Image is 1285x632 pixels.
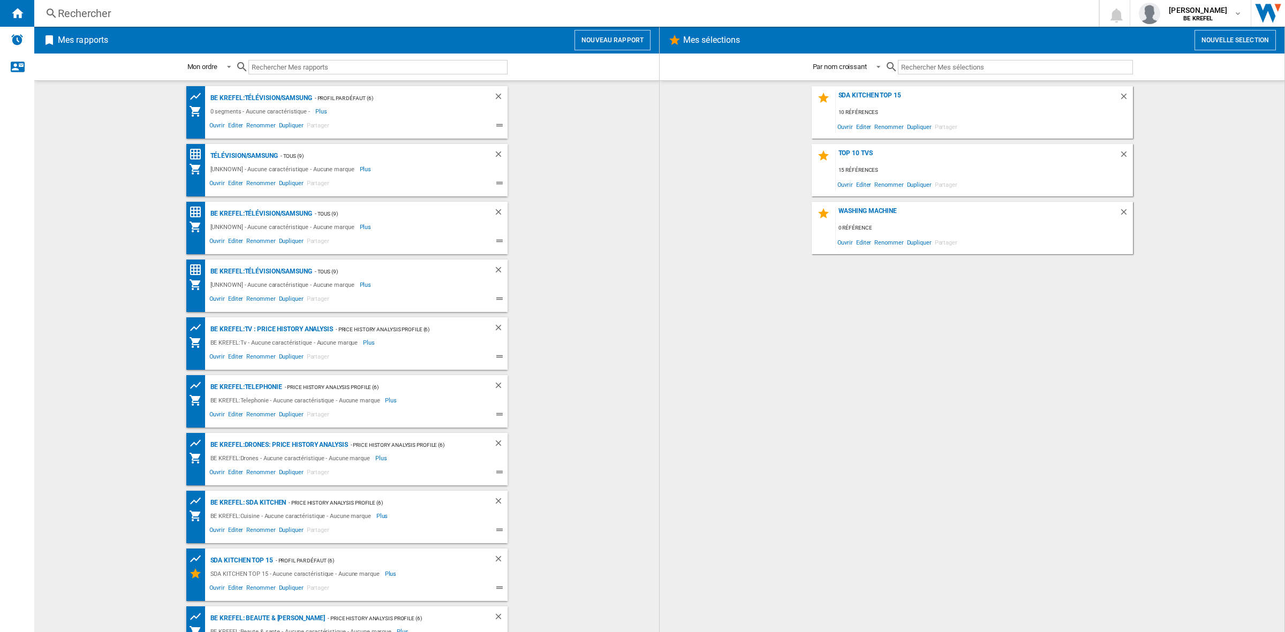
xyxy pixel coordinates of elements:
[873,119,905,134] span: Renommer
[189,509,208,522] div: Mon assortiment
[189,494,208,508] div: Graphe des prix et nb. offres par distributeur
[189,610,208,623] div: Graphe des prix et nb. offres par distributeur
[305,583,331,596] span: Partager
[245,525,277,538] span: Renommer
[245,178,277,191] span: Renommer
[312,265,472,278] div: - TOUS (9)
[226,583,245,596] span: Editer
[1139,3,1160,24] img: profile.jpg
[189,148,208,161] div: Matrice des prix
[836,149,1119,164] div: Top 10 TVs
[575,30,651,50] button: Nouveau rapport
[248,60,508,74] input: Rechercher Mes rapports
[813,63,867,71] div: Par nom croissant
[305,120,331,133] span: Partager
[305,467,331,480] span: Partager
[1119,149,1133,164] div: Supprimer
[208,525,226,538] span: Ouvrir
[189,452,208,465] div: Mon assortiment
[189,105,208,118] div: Mon assortiment
[277,583,305,596] span: Dupliquer
[189,163,208,176] div: Mon assortiment
[873,177,905,192] span: Renommer
[855,177,873,192] span: Editer
[385,394,398,407] span: Plus
[189,220,208,233] div: Mon assortiment
[245,120,277,133] span: Renommer
[385,567,398,580] span: Plus
[189,263,208,277] div: Matrice des prix
[278,149,472,163] div: - TOUS (9)
[282,380,472,394] div: - Price History Analysis profile (6)
[494,149,508,163] div: Supprimer
[305,352,331,364] span: Partager
[305,409,331,422] span: Partager
[277,236,305,249] span: Dupliquer
[277,525,305,538] span: Dupliquer
[494,323,508,336] div: Supprimer
[208,394,385,407] div: BE KREFEL:Telephonie - Aucune caractéristique - Aucune marque
[277,120,305,133] span: Dupliquer
[286,496,472,509] div: - Price History Analysis profile (6)
[360,278,373,291] span: Plus
[189,552,208,566] div: Graphe des prix et nb. offres par distributeur
[187,63,217,71] div: Mon ordre
[208,323,333,336] div: BE KREFEL:Tv : Price history analysis
[208,92,312,105] div: BE KREFEL:Télévision/SAMSUNG
[836,177,855,192] span: Ouvrir
[189,205,208,219] div: Matrice des prix
[325,612,472,625] div: - Price History Analysis profile (6)
[208,120,226,133] span: Ouvrir
[226,409,245,422] span: Editer
[208,178,226,191] span: Ouvrir
[277,467,305,480] span: Dupliquer
[208,336,364,349] div: BE KREFEL:Tv - Aucune caractéristique - Aucune marque
[245,352,277,364] span: Renommer
[208,438,348,452] div: BE KREFEL:Drones: Price history analysis
[494,207,508,220] div: Supprimer
[245,409,277,422] span: Renommer
[305,178,331,191] span: Partager
[208,467,226,480] span: Ouvrir
[933,235,959,249] span: Partager
[836,164,1133,177] div: 15 références
[208,236,226,249] span: Ouvrir
[208,612,326,625] div: BE KREFEL: Beaute & [PERSON_NAME]
[208,380,282,394] div: BE KREFEL:Telephonie
[305,294,331,307] span: Partager
[494,438,508,452] div: Supprimer
[208,554,273,567] div: SDA KITCHEN TOP 15
[312,207,472,220] div: - TOUS (9)
[360,163,373,176] span: Plus
[905,235,933,249] span: Dupliquer
[208,352,226,364] span: Ouvrir
[836,106,1133,119] div: 10 références
[836,207,1119,222] div: Washing machine
[1119,207,1133,222] div: Supprimer
[277,294,305,307] span: Dupliquer
[56,30,110,50] h2: Mes rapports
[836,119,855,134] span: Ouvrir
[189,567,208,580] div: Mes Sélections
[494,496,508,509] div: Supprimer
[905,177,933,192] span: Dupliquer
[494,612,508,625] div: Supprimer
[305,525,331,538] span: Partager
[226,467,245,480] span: Editer
[189,394,208,407] div: Mon assortiment
[208,105,315,118] div: 0 segments - Aucune caractéristique -
[681,30,742,50] h2: Mes sélections
[494,92,508,105] div: Supprimer
[245,294,277,307] span: Renommer
[226,294,245,307] span: Editer
[1195,30,1276,50] button: Nouvelle selection
[333,323,472,336] div: - Price History Analysis profile (6)
[189,278,208,291] div: Mon assortiment
[208,496,286,509] div: BE KREFEL: SDA Kitchen
[11,33,24,46] img: alerts-logo.svg
[245,583,277,596] span: Renommer
[245,236,277,249] span: Renommer
[208,278,360,291] div: [UNKNOWN] - Aucune caractéristique - Aucune marque
[189,379,208,392] div: Graphe des prix et nb. offres par distributeur
[494,380,508,394] div: Supprimer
